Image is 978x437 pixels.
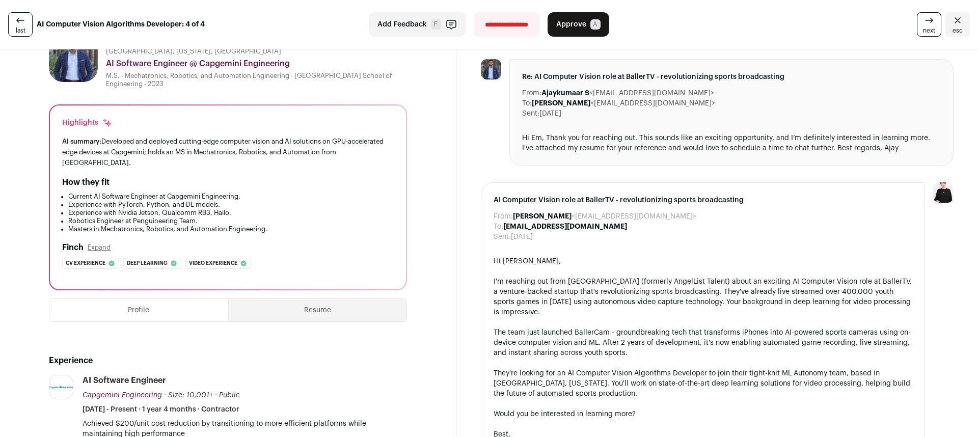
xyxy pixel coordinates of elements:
[62,136,394,168] div: Developed and deployed cutting-edge computer vision and AI solutions on GPU-accelerated edge devi...
[923,26,935,35] span: next
[83,404,239,415] span: [DATE] - Present · 1 year 4 months · Contractor
[83,392,162,399] span: Capgemini Engineering
[494,232,511,242] dt: Sent:
[49,354,407,367] h2: Experience
[66,258,105,268] span: Cv experience
[532,98,715,108] dd: <[EMAIL_ADDRESS][DOMAIN_NAME]>
[494,211,513,222] dt: From:
[37,19,205,30] strong: AI Computer Vision Algorithms Developer: 4 of 4
[503,223,627,230] b: [EMAIL_ADDRESS][DOMAIN_NAME]
[494,277,912,317] div: I'm reaching out from [GEOGRAPHIC_DATA] (formerly AngelList Talent) about an exciting AI Computer...
[62,176,110,188] h2: How they fit
[511,232,533,242] dd: [DATE]
[539,108,561,119] dd: [DATE]
[556,19,586,30] span: Approve
[481,59,501,79] img: 9c762f21846b9c2cab1ddad125db426ce6c55e9e10c2f4d62200273fc71e1b56.jpg
[522,98,532,108] dt: To:
[215,390,217,400] span: ·
[548,12,609,37] button: Approve A
[377,19,427,30] span: Add Feedback
[62,138,101,145] span: AI summary:
[49,386,73,389] img: b7280752240fc7400cc9b5138197f706a353e124c4207f782a5a020ad469852d.jpg
[494,327,912,358] div: The team just launched BallerCam - groundbreaking tech that transforms iPhones into AI-powered sp...
[541,90,589,97] b: Ajaykumaar S
[68,193,394,201] li: Current AI Software Engineer at Capgemini Engineering.
[431,19,441,30] span: F
[494,368,912,399] div: They're looking for an AI Computer Vision Algorithms Developer to join their tight-knit ML Autono...
[106,72,407,88] div: M.S. - Mechatronics, Robotics, and Automation Engineering - [GEOGRAPHIC_DATA] School of Engineeri...
[219,392,240,399] span: Public
[494,409,912,419] div: Would you be interested in learning more?
[62,241,84,254] h2: Finch
[68,209,394,217] li: Experience with Nvidia Jetson, Qualcomm RB3, Hailo.
[62,118,113,128] div: Highlights
[68,217,394,225] li: Robotics Engineer at Penguineering Team.
[494,195,912,205] span: AI Computer Vision role at BallerTV - revolutionizing sports broadcasting
[83,375,166,386] div: AI Software Engineer
[522,108,539,119] dt: Sent:
[106,47,281,56] span: [GEOGRAPHIC_DATA], [US_STATE], [GEOGRAPHIC_DATA]
[68,201,394,209] li: Experience with PyTorch, Python, and DL models.
[88,243,111,252] button: Expand
[494,222,503,232] dt: To:
[229,299,407,321] button: Resume
[369,12,466,37] button: Add Feedback F
[189,258,237,268] span: Video experience
[49,299,228,321] button: Profile
[494,256,912,266] div: Hi [PERSON_NAME],
[513,213,572,220] b: [PERSON_NAME]
[68,225,394,233] li: Masters in Mechatronics, Robotics, and Automation Engineering.
[522,72,941,82] span: Re: AI Computer Vision role at BallerTV - revolutionizing sports broadcasting
[933,182,954,203] img: 9240684-medium_jpg
[16,26,25,35] span: last
[953,26,963,35] span: esc
[522,133,941,153] div: Hi Em, Thank you for reaching out. This sounds like an exciting opportunity, and I’m definitely i...
[127,258,168,268] span: Deep learning
[945,12,970,37] a: Close
[106,58,407,70] div: AI Software Engineer @ Capgemini Engineering
[8,12,33,37] a: last
[532,100,590,107] b: [PERSON_NAME]
[513,211,696,222] dd: <[EMAIL_ADDRESS][DOMAIN_NAME]>
[49,33,98,82] img: 9c762f21846b9c2cab1ddad125db426ce6c55e9e10c2f4d62200273fc71e1b56.jpg
[917,12,941,37] a: next
[590,19,601,30] span: A
[164,392,213,399] span: · Size: 10,001+
[522,88,541,98] dt: From:
[541,88,714,98] dd: <[EMAIL_ADDRESS][DOMAIN_NAME]>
